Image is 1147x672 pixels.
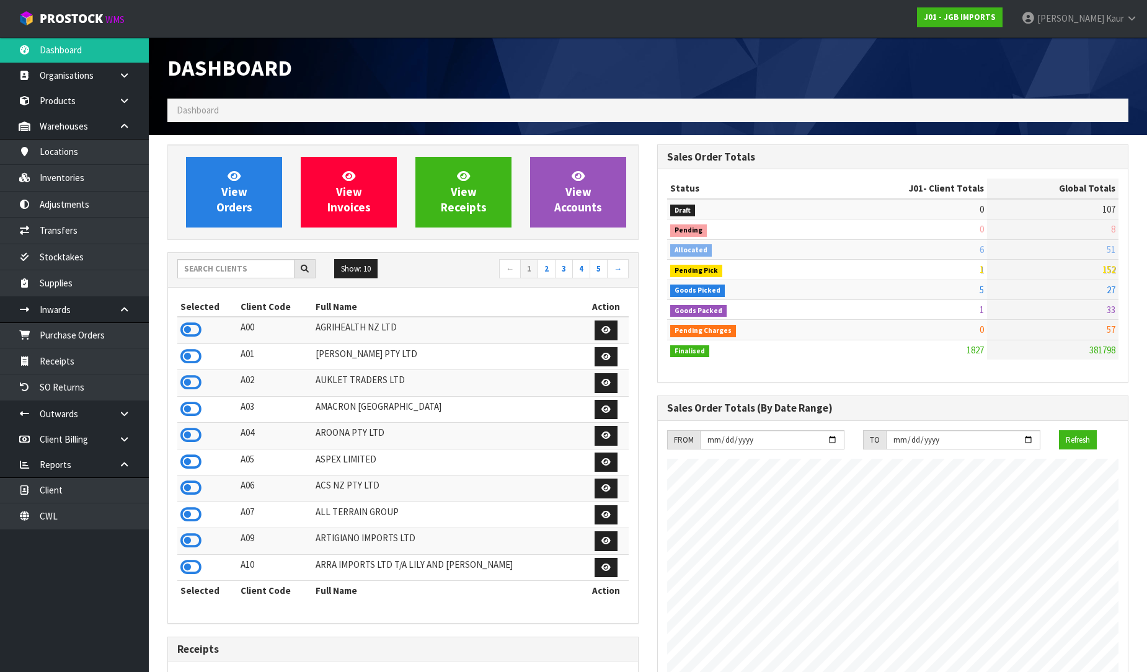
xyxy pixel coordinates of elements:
[186,157,282,228] a: ViewOrders
[301,157,397,228] a: ViewInvoices
[237,423,312,449] td: A04
[530,157,626,228] a: ViewAccounts
[670,205,695,217] span: Draft
[555,259,573,279] a: 3
[312,475,583,502] td: ACS NZ PTY LTD
[909,182,923,194] span: J01
[105,14,125,25] small: WMS
[1107,244,1115,255] span: 51
[1107,324,1115,335] span: 57
[327,169,371,215] span: View Invoices
[312,343,583,370] td: [PERSON_NAME] PTY LTD
[1107,284,1115,296] span: 27
[237,528,312,555] td: A09
[499,259,521,279] a: ←
[670,265,722,277] span: Pending Pick
[554,169,602,215] span: View Accounts
[583,581,629,601] th: Action
[967,344,984,356] span: 1827
[924,12,996,22] strong: J01 - JGB IMPORTS
[237,554,312,581] td: A10
[1107,304,1115,316] span: 33
[1059,430,1097,450] button: Refresh
[415,157,511,228] a: ViewReceipts
[817,179,987,198] th: - Client Totals
[312,297,583,317] th: Full Name
[1106,12,1124,24] span: Kaur
[40,11,103,27] span: ProStock
[670,285,725,297] span: Goods Picked
[177,259,294,278] input: Search clients
[1037,12,1104,24] span: [PERSON_NAME]
[980,304,984,316] span: 1
[670,345,709,358] span: Finalised
[520,259,538,279] a: 1
[980,284,984,296] span: 5
[312,528,583,555] td: ARTIGIANO IMPORTS LTD
[312,502,583,528] td: ALL TERRAIN GROUP
[441,169,487,215] span: View Receipts
[667,402,1118,414] h3: Sales Order Totals (By Date Range)
[177,643,629,655] h3: Receipts
[167,54,292,82] span: Dashboard
[667,151,1118,163] h3: Sales Order Totals
[583,297,629,317] th: Action
[667,179,817,198] th: Status
[334,259,378,279] button: Show: 10
[237,370,312,397] td: A02
[590,259,608,279] a: 5
[312,370,583,397] td: AUKLET TRADERS LTD
[237,449,312,475] td: A05
[667,430,700,450] div: FROM
[572,259,590,279] a: 4
[237,502,312,528] td: A07
[412,259,629,281] nav: Page navigation
[980,263,984,275] span: 1
[312,581,583,601] th: Full Name
[670,305,727,317] span: Goods Packed
[917,7,1003,27] a: J01 - JGB IMPORTS
[987,179,1118,198] th: Global Totals
[237,297,312,317] th: Client Code
[863,430,886,450] div: TO
[1111,223,1115,235] span: 8
[312,554,583,581] td: ARRA IMPORTS LTD T/A LILY AND [PERSON_NAME]
[538,259,556,279] a: 2
[980,244,984,255] span: 6
[670,224,707,237] span: Pending
[670,244,712,257] span: Allocated
[237,396,312,423] td: A03
[177,581,237,601] th: Selected
[237,317,312,343] td: A00
[312,396,583,423] td: AMACRON [GEOGRAPHIC_DATA]
[1089,344,1115,356] span: 381798
[237,581,312,601] th: Client Code
[312,317,583,343] td: AGRIHEALTH NZ LTD
[1102,203,1115,215] span: 107
[980,324,984,335] span: 0
[177,104,219,116] span: Dashboard
[177,297,237,317] th: Selected
[1102,263,1115,275] span: 152
[19,11,34,26] img: cube-alt.png
[216,169,252,215] span: View Orders
[607,259,629,279] a: →
[670,325,736,337] span: Pending Charges
[312,449,583,475] td: ASPEX LIMITED
[980,223,984,235] span: 0
[980,203,984,215] span: 0
[312,423,583,449] td: AROONA PTY LTD
[237,343,312,370] td: A01
[237,475,312,502] td: A06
